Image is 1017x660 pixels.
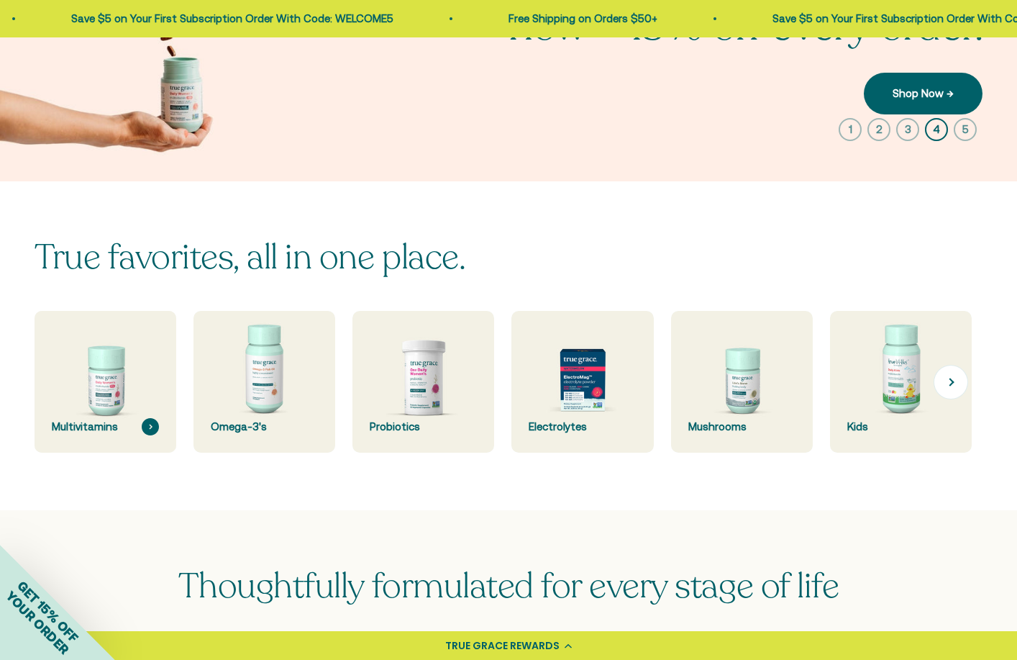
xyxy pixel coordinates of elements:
split-lines: True favorites, all in one place. [35,234,465,281]
div: Electrolytes [529,418,636,435]
a: Free Shipping on Orders $50+ [480,12,629,24]
button: 5 [954,118,977,141]
a: Multivitamins [35,311,176,453]
span: GET 15% OFF [14,578,81,645]
div: Omega-3's [211,418,318,435]
div: Multivitamins [52,418,159,435]
div: TRUE GRACE REWARDS [445,638,560,654]
span: Thoughtfully formulated for every stage of life [178,563,839,610]
div: Probiotics [370,418,477,435]
a: Probiotics [352,311,494,453]
button: 4 [925,118,948,141]
a: Shop Now → [864,73,982,114]
span: YOUR ORDER [3,588,72,657]
a: Mushrooms [671,311,813,453]
a: Electrolytes [511,311,653,453]
button: 2 [867,118,890,141]
a: Omega-3's [193,311,335,453]
a: Kids [830,311,972,453]
button: 1 [839,118,862,141]
p: Save $5 on Your First Subscription Order With Code: WELCOME5 [42,10,365,27]
button: 3 [896,118,919,141]
div: Mushrooms [688,418,795,435]
div: Kids [847,418,954,435]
